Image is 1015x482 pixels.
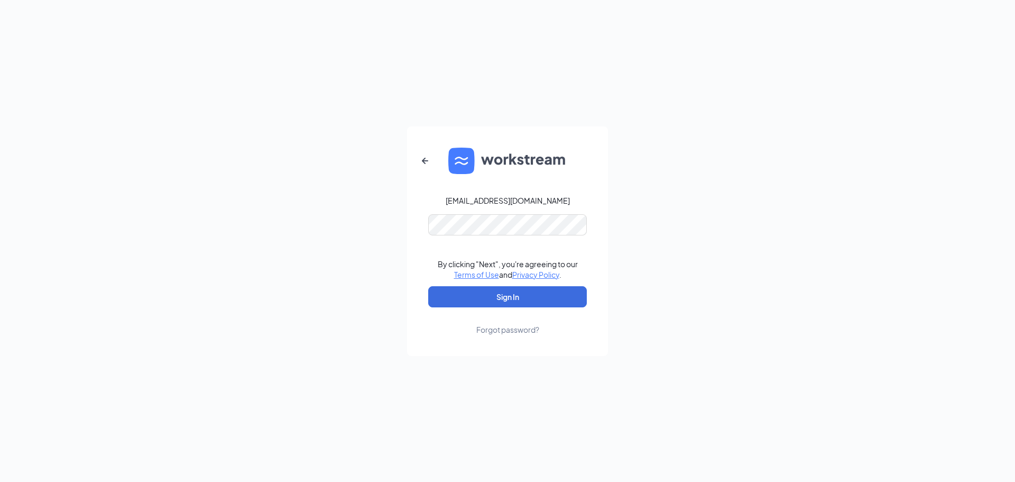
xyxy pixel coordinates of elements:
[448,148,567,174] img: WS logo and Workstream text
[476,324,539,335] div: Forgot password?
[454,270,499,279] a: Terms of Use
[438,259,578,280] div: By clicking "Next", you're agreeing to our and .
[446,195,570,206] div: [EMAIL_ADDRESS][DOMAIN_NAME]
[476,307,539,335] a: Forgot password?
[412,148,438,174] button: ArrowLeftNew
[512,270,559,279] a: Privacy Policy
[428,286,587,307] button: Sign In
[419,154,431,167] svg: ArrowLeftNew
